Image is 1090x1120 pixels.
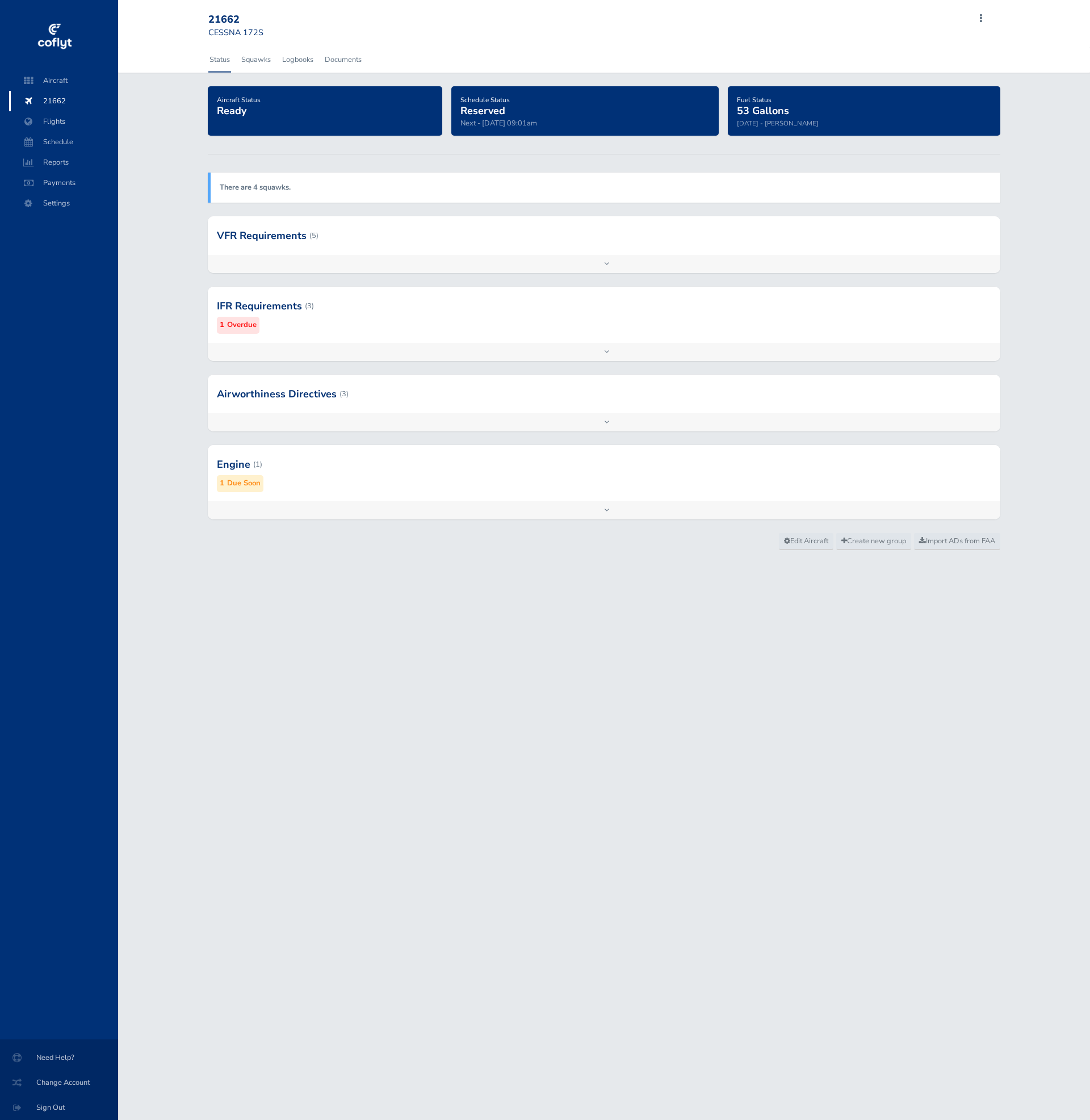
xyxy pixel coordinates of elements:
[20,70,107,91] span: Aircraft
[20,173,107,193] span: Payments
[914,533,1000,550] a: Import ADs from FAA
[324,47,363,72] a: Documents
[737,104,789,118] span: 53 Gallons
[20,193,107,213] span: Settings
[240,47,272,72] a: Squawks
[841,536,906,546] span: Create new group
[20,111,107,132] span: Flights
[227,477,261,489] small: Due Soon
[460,104,505,118] span: Reserved
[919,536,995,546] span: Import ADs from FAA
[217,95,261,104] span: Aircraft Status
[737,119,819,128] small: [DATE] - [PERSON_NAME]
[36,20,73,54] img: coflyt logo
[20,91,107,111] span: 21662
[737,95,772,104] span: Fuel Status
[14,1072,104,1093] span: Change Account
[14,1097,104,1118] span: Sign Out
[460,118,537,128] span: Next - [DATE] 09:01am
[208,47,231,72] a: Status
[836,533,911,550] a: Create new group
[208,14,290,26] div: 21662
[220,182,291,192] a: There are 4 squawks.
[460,95,510,104] span: Schedule Status
[217,104,246,118] span: Ready
[14,1047,104,1068] span: Need Help?
[281,47,315,72] a: Logbooks
[460,92,510,118] a: Schedule StatusReserved
[20,132,107,152] span: Schedule
[227,319,257,331] small: Overdue
[20,152,107,173] span: Reports
[779,533,833,550] a: Edit Aircraft
[208,27,263,38] small: CESSNA 172S
[784,536,828,546] span: Edit Aircraft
